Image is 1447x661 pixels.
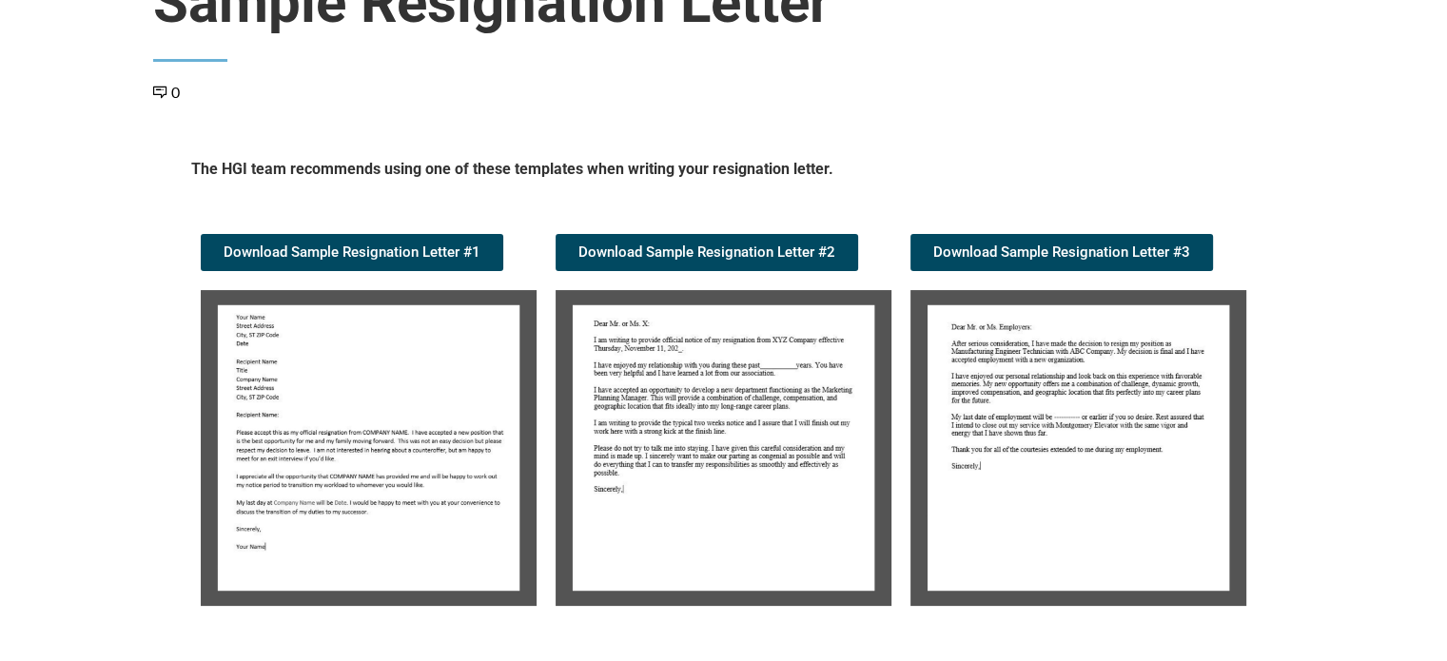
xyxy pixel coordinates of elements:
[201,234,503,271] a: Download Sample Resignation Letter #1
[578,245,835,260] span: Download Sample Resignation Letter #2
[153,83,180,101] a: 0
[910,234,1213,271] a: Download Sample Resignation Letter #3
[224,245,480,260] span: Download Sample Resignation Letter #1
[933,245,1190,260] span: Download Sample Resignation Letter #3
[556,234,858,271] a: Download Sample Resignation Letter #2
[191,159,1257,186] h5: The HGI team recommends using one of these templates when writing your resignation letter.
